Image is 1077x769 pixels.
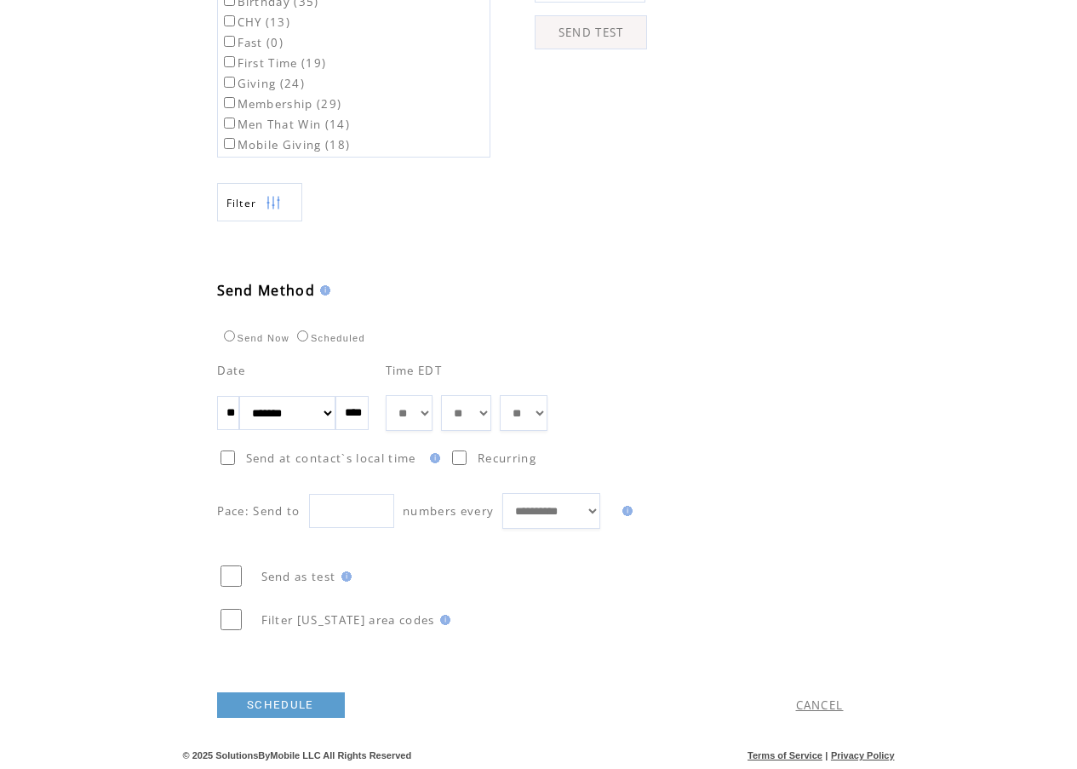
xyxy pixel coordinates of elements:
[825,750,828,760] span: |
[224,330,235,341] input: Send Now
[224,56,235,67] input: First Time (19)
[224,97,235,108] input: Membership (29)
[403,503,494,519] span: numbers every
[435,615,450,625] img: help.gif
[261,569,336,584] span: Send as test
[217,692,345,718] a: SCHEDULE
[217,503,301,519] span: Pace: Send to
[221,137,351,152] label: Mobile Giving (18)
[261,612,435,628] span: Filter [US_STATE] area codes
[217,183,302,221] a: Filter
[226,196,257,210] span: Show filters
[336,571,352,582] img: help.gif
[748,750,822,760] a: Terms of Service
[224,36,235,47] input: Fast (0)
[617,506,633,516] img: help.gif
[221,117,351,132] label: Men That Win (14)
[425,453,440,463] img: help.gif
[224,138,235,149] input: Mobile Giving (18)
[221,14,291,30] label: CHY (13)
[831,750,895,760] a: Privacy Policy
[183,750,412,760] span: © 2025 SolutionsByMobile LLC All Rights Reserved
[224,15,235,26] input: CHY (13)
[478,450,536,466] span: Recurring
[266,184,281,222] img: filters.png
[221,55,327,71] label: First Time (19)
[293,333,365,343] label: Scheduled
[224,77,235,88] input: Giving (24)
[220,333,289,343] label: Send Now
[246,450,416,466] span: Send at contact`s local time
[386,363,443,378] span: Time EDT
[535,15,647,49] a: SEND TEST
[217,281,316,300] span: Send Method
[221,96,342,112] label: Membership (29)
[297,330,308,341] input: Scheduled
[217,363,246,378] span: Date
[221,76,306,91] label: Giving (24)
[315,285,330,296] img: help.gif
[221,35,284,50] label: Fast (0)
[224,118,235,129] input: Men That Win (14)
[796,697,844,713] a: CANCEL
